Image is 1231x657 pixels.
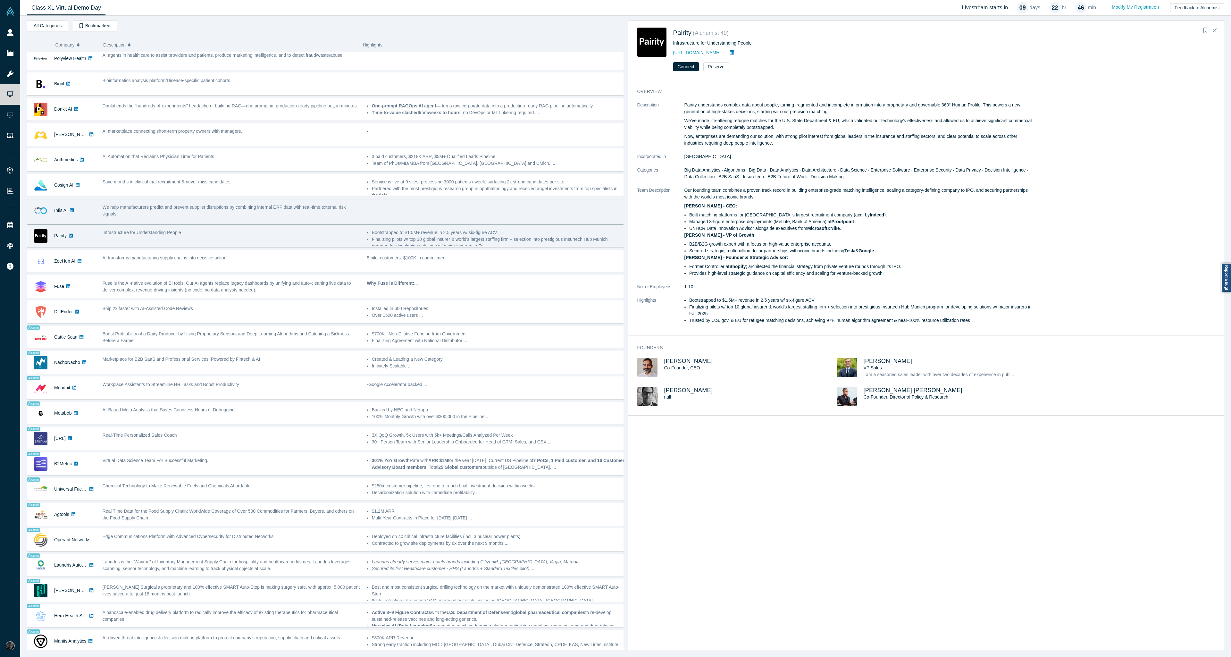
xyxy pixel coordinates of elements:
img: Craig Damian Smith's Profile Image [837,387,857,406]
li: $250m customer pipeline, first one to reach final investment decision within weeks [372,483,624,489]
li: Built matching platforms for [GEOGRAPHIC_DATA]'s largest recruitment company (acq. by ). [689,212,1036,218]
span: [PERSON_NAME] Surgical's proprietary and 100% effective SMART Auto-Stop is making surgery safe, w... [103,585,360,596]
li: Backed by NEC and Netapp [372,407,624,413]
a: Infis AI [54,208,68,213]
img: Donkit AI's Logo [34,103,47,116]
li: proprietary machine-learning platform optimizing nanofiber manufacturing and drug release kinetic... [372,623,624,636]
button: Bookmark [1201,26,1210,35]
span: Real-Time Personalized Sales Coach [103,433,177,438]
li: UNHCR Data Innovation Advisor alongside executives from & . [689,225,1036,232]
div: Infrastructure for Understanding People [673,40,887,46]
img: Radboud Reijn's Profile Image [837,358,857,377]
li: — turns raw corporate data into a production-ready RAG pipeline automatically. [372,103,624,109]
a: Universal Fuel Technologies [54,486,110,492]
a: DiffEnder [54,309,73,314]
span: Alumni [27,427,40,431]
span: [PERSON_NAME] [864,358,912,364]
span: Description [103,38,126,52]
li: ... [372,565,624,572]
span: Company [55,38,75,52]
dt: Incorporated in [637,153,684,167]
li: Best and most consistent surgical drilling technology on the market with uniquely demonstrated 10... [372,584,624,597]
strong: Indeed [870,212,884,217]
img: DiffEnder's Logo [34,305,47,319]
span: Workplace Assistants to Streamline HR Tasks and Boost Productivity [103,382,239,387]
span: Bioinformatics analysis platform/Disease-specific patient cohorts. [103,78,231,83]
li: with the and to re-develop sustained-release vaccines and long-acting generics. [372,609,624,623]
button: Description [103,38,356,52]
span: Chemical Technology to Make Renewable Fuels and Chemicals Affordable [103,483,251,488]
p: 5 pilot customers. $100K in commitment [367,255,624,261]
span: Co-Founder, Director of Policy & Research [864,394,949,400]
p: Pairity understands complex data about people, turning fragmented and incomplete information into... [684,102,1036,115]
span: Alumni [27,503,40,507]
a: Polyview Health [54,56,86,61]
img: ZeeHub AI's Logo [34,255,47,268]
span: Boost Profitability of a Dairy Producer by Using Proprietary Sensors and Deep Learning Algorithms... [103,331,349,343]
span: Highlights [363,42,382,47]
span: Ship 2x faster with AI-Assisted Code Reviews [103,306,193,311]
li: $300K ARR Revenue [372,635,624,641]
a: Laundris Autonomous Inventory Management [54,562,145,568]
a: Metabob [54,410,71,416]
span: Alumni [27,528,40,532]
strong: 25 Global customers [438,465,482,470]
li: Created & Leading a New Category [372,356,624,363]
li: Over 1500 active users ... [372,312,624,319]
span: Alumni [27,325,40,330]
div: 46 [1075,2,1086,13]
span: null [664,394,671,400]
dd: 1-10 [684,283,1036,290]
img: Laundris Autonomous Inventory Management's Logo [34,559,47,572]
strong: global pharmaceutical companies [513,610,585,615]
span: Virtual Data Science Team For Successful Marketing. [103,458,208,463]
li: from ; no DevOps or ML tinkering required. ... [372,109,624,116]
li: Multi-Year Contracts in Place for [DATE]-[DATE] ... [372,515,624,521]
strong: weeks to hours [428,110,460,115]
img: Metabob's Logo [34,407,47,420]
img: Alchemist Vault Logo [6,7,15,16]
a: Cosign AI [54,182,73,188]
span: VP Sales [864,365,882,370]
small: ( Alchemist 40 ) [693,30,729,36]
a: [URL][DOMAIN_NAME] [673,50,721,55]
button: Feedback to Alchemist [1170,3,1224,12]
em: Laundris already serves major hotels brands including CitizenM, [GEOGRAPHIC_DATA], Virgin, Marriott, [372,559,580,564]
li: Decarbonization solution with immediate profitability ... [372,489,624,496]
li: Bootstrapped to $1.5M+ revenue in 2.5 years w/ six-figure ACV [689,297,1036,304]
span: Marketplace for B2B SaaS and Professional Services, Powered by Fintech & AI [103,357,260,362]
li: $700K+ Non-Dilutive Funding from Government [372,331,624,337]
div: 09 [1017,2,1028,13]
li: Bootstrapped to $1.5M+ revenue in 2.5 years w/ six-figure ACV [372,229,624,236]
strong: 301% YoY Growth [372,458,410,463]
li: Rate with for the year [DATE]. Current US Pipeline of . Total outside of [GEOGRAPHIC_DATA]. ... [372,457,624,471]
li: Service is live at 9 sites, processing 3000 patients / week, surfacing 2x strong candidates per site [372,179,624,185]
a: Donkit AI [54,106,72,112]
img: Infis AI's Logo [34,204,47,217]
strong: Active 8–9 Figure Contracts [372,610,431,615]
span: Donkit ends the “hundreds-of-experiments” headache of building RAG—one prompt in, production-read... [103,103,358,108]
span: Alumni [27,579,40,583]
a: Report a bug! [1221,263,1231,292]
strong: Nike [830,226,840,231]
strong: Why Fuse is Different: [367,281,414,286]
li: Deployed on 40 critical infrastructure facilities (incl. 3 nuclear power plants) [372,533,624,540]
li: Partnered with the most prestigious research group in ophthalmology and received angel investment... [372,185,624,199]
li: 96%+ retention rate among VAC-approved hospitals, including [GEOGRAPHIC_DATA], [GEOGRAPHIC_DATA],... [372,597,624,611]
strong: Tesla [844,248,856,253]
img: Pairity's Logo [637,28,666,57]
button: Close [1210,25,1219,36]
img: Cosign AI's Logo [34,179,47,192]
strong: Google [858,248,874,253]
strong: Time-to-value slashed [372,110,419,115]
strong: U.S. Department of Defense [447,610,506,615]
img: Pairity's Logo [34,229,47,243]
span: Big Data Analytics · Algorithms · Big Data · Data Analytics · Data Architecture · Data Science · ... [684,167,1028,179]
dt: Team Description [637,187,684,283]
strong: [PERSON_NAME] - Founder & Strategic Advisor: [684,255,788,260]
a: Pairity [673,29,692,36]
dt: No. of Employees [637,283,684,297]
a: Modify My Registration [1105,2,1166,13]
li: Former Controller at ; architected the financial strategy from private venture rounds through its... [689,263,1036,270]
a: Class XL Virtual Demo Day [27,0,105,15]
